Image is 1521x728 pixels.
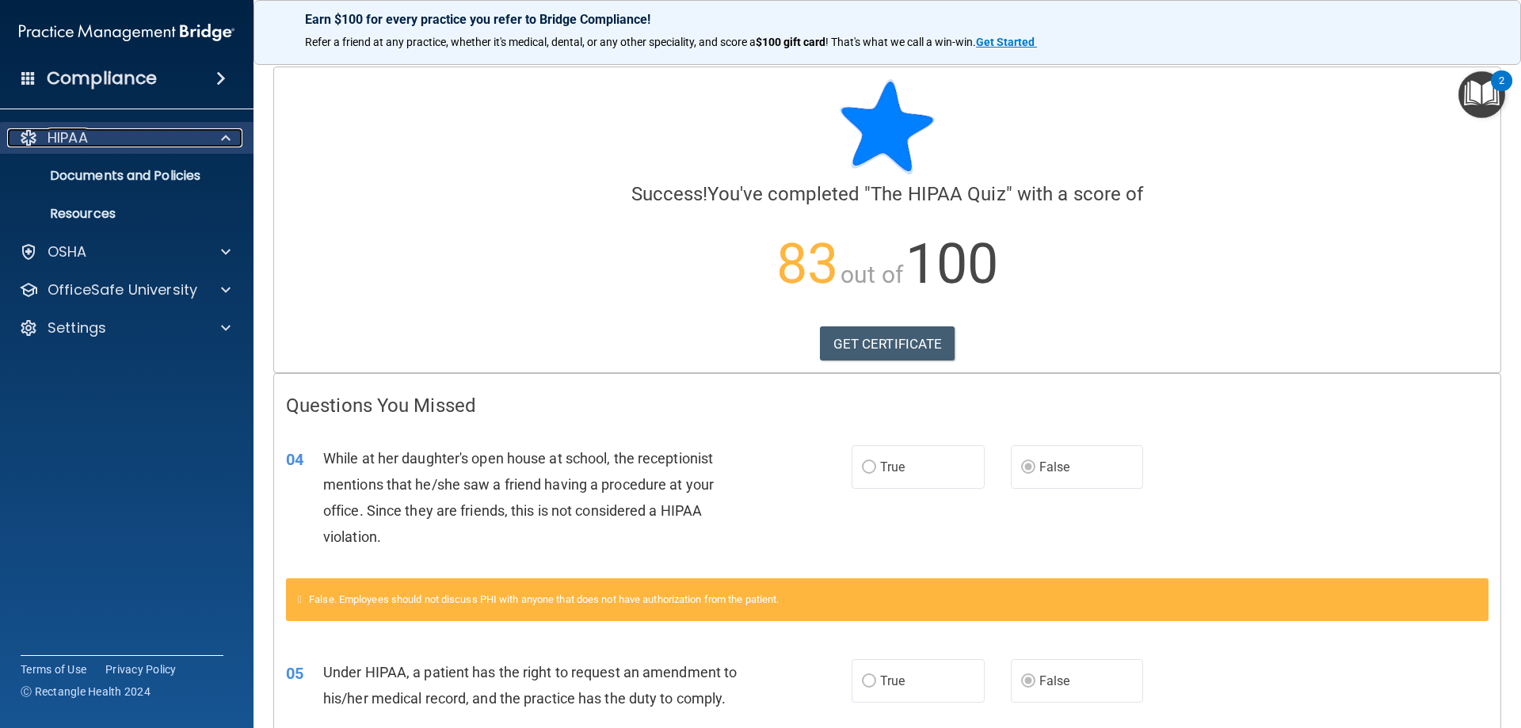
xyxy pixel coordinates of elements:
p: OfficeSafe University [48,280,197,299]
p: Resources [10,206,227,222]
a: HIPAA [19,128,231,147]
p: Settings [48,318,106,337]
p: Earn $100 for every practice you refer to Bridge Compliance! [305,12,1470,27]
span: 04 [286,450,303,469]
span: Ⓒ Rectangle Health 2024 [21,684,151,699]
img: blue-star-rounded.9d042014.png [840,79,935,174]
p: OSHA [48,242,87,261]
span: False. Employees should not discuss PHI with anyone that does not have authorization from the pat... [309,593,779,605]
span: Refer a friend at any practice, whether it's medical, dental, or any other speciality, and score a [305,36,756,48]
strong: Get Started [976,36,1035,48]
span: 83 [776,231,838,296]
span: Success! [631,183,708,205]
button: Open Resource Center, 2 new notifications [1458,71,1505,118]
h4: Compliance [47,67,157,90]
a: Settings [19,318,231,337]
input: False [1021,462,1035,474]
p: HIPAA [48,128,88,147]
a: GET CERTIFICATE [820,326,955,361]
a: OfficeSafe University [19,280,231,299]
span: False [1039,459,1070,475]
span: ! That's what we call a win-win. [825,36,976,48]
span: 100 [905,231,998,296]
a: OSHA [19,242,231,261]
div: 2 [1499,81,1504,101]
span: False [1039,673,1070,688]
span: True [880,673,905,688]
span: 05 [286,664,303,683]
span: The HIPAA Quiz [871,183,1005,205]
span: out of [841,261,903,288]
span: True [880,459,905,475]
span: Under HIPAA, a patient has the right to request an amendment to his/her medical record, and the p... [323,664,737,707]
h4: You've completed " " with a score of [286,184,1489,204]
strong: $100 gift card [756,36,825,48]
img: PMB logo [19,17,234,48]
input: False [1021,676,1035,688]
p: Documents and Policies [10,168,227,184]
a: Privacy Policy [105,661,177,677]
input: True [862,676,876,688]
a: Terms of Use [21,661,86,677]
span: While at her daughter's open house at school, the receptionist mentions that he/she saw a friend ... [323,450,714,546]
a: Get Started [976,36,1037,48]
h4: Questions You Missed [286,395,1489,416]
input: True [862,462,876,474]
